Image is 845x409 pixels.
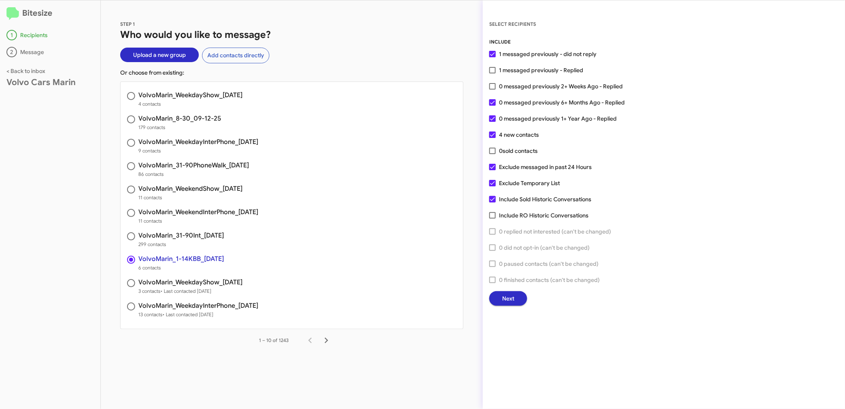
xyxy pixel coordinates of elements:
[499,211,588,220] span: Include RO Historic Conversations
[138,287,242,295] span: 3 contacts
[138,279,242,286] h3: VolvoMarin_WeekdayShow_[DATE]
[499,243,590,252] span: 0 did not opt-in (can't be changed)
[302,332,318,348] button: Previous page
[163,311,213,317] span: • Last contacted [DATE]
[499,259,599,269] span: 0 paused contacts (can't be changed)
[499,194,591,204] span: Include Sold Historic Conversations
[499,49,597,59] span: 1 messaged previously - did not reply
[138,194,242,202] span: 11 contacts
[6,7,19,20] img: logo-minimal.svg
[138,170,249,178] span: 86 contacts
[318,332,334,348] button: Next page
[138,147,258,155] span: 9 contacts
[499,81,623,91] span: 0 messaged previously 2+ Weeks Ago - Replied
[503,147,538,154] span: sold contacts
[499,227,611,236] span: 0 replied not interested (can't be changed)
[120,21,135,27] span: STEP 1
[6,7,94,20] h2: Bitesize
[499,275,600,285] span: 0 finished contacts (can't be changed)
[138,100,242,108] span: 4 contacts
[138,162,249,169] h3: VolvoMarin_31-90PhoneWalk_[DATE]
[6,47,17,57] div: 2
[489,291,527,306] button: Next
[138,264,224,272] span: 6 contacts
[120,28,463,41] h1: Who would you like to message?
[499,146,538,156] span: 0
[6,67,45,75] a: < Back to inbox
[499,98,625,107] span: 0 messaged previously 6+ Months Ago - Replied
[138,123,221,131] span: 179 contacts
[499,114,617,123] span: 0 messaged previously 1+ Year Ago - Replied
[138,186,242,192] h3: VolvoMarin_WeekendShow_[DATE]
[161,288,211,294] span: • Last contacted [DATE]
[120,69,463,77] p: Or choose from existing:
[499,162,592,172] span: Exclude messaged in past 24 Hours
[259,336,289,344] div: 1 – 10 of 1243
[138,115,221,122] h3: VolvoMarin_8-30_09-12-25
[138,303,258,309] h3: VolvoMarin_WeekdayInterPhone_[DATE]
[499,65,583,75] span: 1 messaged previously - Replied
[499,130,539,140] span: 4 new contacts
[120,48,199,62] button: Upload a new group
[138,139,258,145] h3: VolvoMarin_WeekdayInterPhone_[DATE]
[489,38,839,46] div: INCLUDE
[6,78,94,86] div: Volvo Cars Marin
[138,209,258,215] h3: VolvoMarin_WeekendInterPhone_[DATE]
[133,48,186,62] span: Upload a new group
[502,291,514,306] span: Next
[138,232,224,239] h3: VolvoMarin_31-90Int_[DATE]
[489,21,536,27] span: SELECT RECIPIENTS
[6,47,94,57] div: Message
[6,30,17,40] div: 1
[138,256,224,262] h3: VolvoMarin_1-14KBB_[DATE]
[138,217,258,225] span: 11 contacts
[138,240,224,248] span: 299 contacts
[499,178,560,188] span: Exclude Temporary List
[138,92,242,98] h3: VolvoMarin_WeekdayShow_[DATE]
[6,30,94,40] div: Recipients
[202,48,269,63] button: Add contacts directly
[138,311,258,319] span: 13 contacts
